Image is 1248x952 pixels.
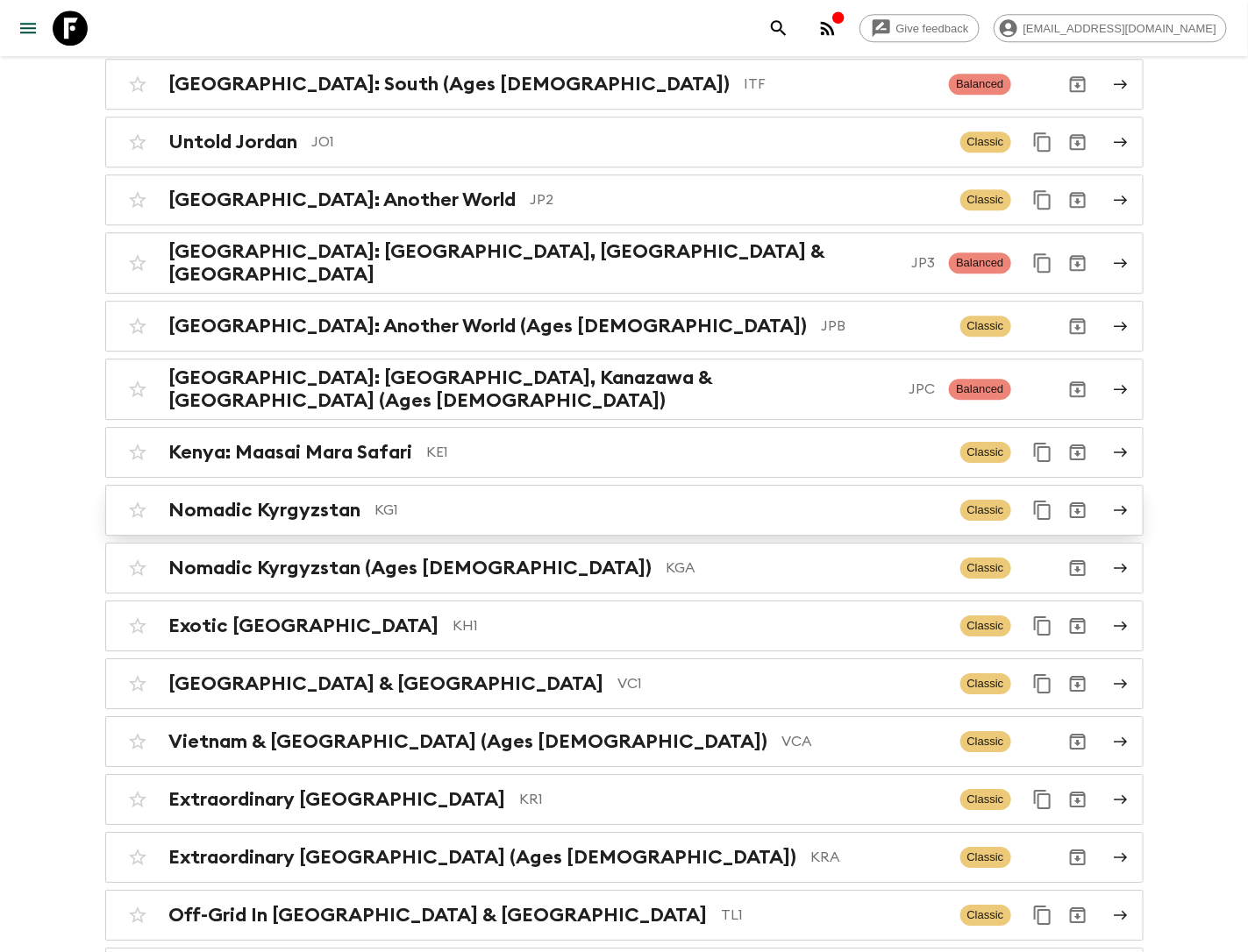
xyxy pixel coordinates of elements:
a: Vietnam & [GEOGRAPHIC_DATA] (Ages [DEMOGRAPHIC_DATA])VCAClassicArchive [105,716,1144,767]
span: [EMAIL_ADDRESS][DOMAIN_NAME] [1014,22,1226,35]
h2: Exotic [GEOGRAPHIC_DATA] [169,615,439,637]
h2: Untold Jordan [169,131,298,153]
h2: Extraordinary [GEOGRAPHIC_DATA] (Ages [DEMOGRAPHIC_DATA]) [169,846,797,869]
button: Archive [1060,245,1095,281]
span: Classic [960,500,1011,521]
button: Duplicate for 45-59 [1025,245,1060,281]
span: Classic [960,905,1011,926]
button: Duplicate for 45-59 [1025,608,1060,643]
h2: [GEOGRAPHIC_DATA]: South (Ages [DEMOGRAPHIC_DATA]) [169,73,731,96]
button: Archive [1060,67,1095,102]
button: Archive [1060,124,1095,160]
button: Duplicate for 45-59 [1025,666,1060,701]
a: Nomadic Kyrgyzstan (Ages [DEMOGRAPHIC_DATA])KGAClassicArchive [105,543,1144,593]
button: menu [11,11,46,46]
button: Archive [1060,666,1095,701]
h2: [GEOGRAPHIC_DATA] & [GEOGRAPHIC_DATA] [169,672,604,695]
span: Classic [960,847,1011,868]
button: Archive [1060,309,1095,344]
span: Classic [960,442,1011,463]
button: Archive [1060,608,1095,643]
h2: Vietnam & [GEOGRAPHIC_DATA] (Ages [DEMOGRAPHIC_DATA]) [169,730,768,753]
span: Give feedback [887,22,979,35]
p: KRA [811,847,946,868]
a: [GEOGRAPHIC_DATA]: [GEOGRAPHIC_DATA], Kanazawa & [GEOGRAPHIC_DATA] (Ages [DEMOGRAPHIC_DATA])JPCBa... [105,359,1144,420]
span: Classic [960,189,1011,210]
h2: Extraordinary [GEOGRAPHIC_DATA] [169,788,506,811]
button: Duplicate for 45-59 [1025,182,1060,217]
span: Classic [960,615,1011,636]
span: Classic [960,131,1011,153]
h2: Off-Grid In [GEOGRAPHIC_DATA] & [GEOGRAPHIC_DATA] [169,904,708,927]
button: Archive [1060,435,1095,470]
p: JP2 [531,189,946,210]
a: Extraordinary [GEOGRAPHIC_DATA]KR1ClassicDuplicate for 45-59Archive [105,774,1144,825]
p: TL1 [722,905,946,926]
a: [GEOGRAPHIC_DATA]: [GEOGRAPHIC_DATA], [GEOGRAPHIC_DATA] & [GEOGRAPHIC_DATA]JP3BalancedDuplicate f... [105,232,1144,294]
p: KR1 [520,789,946,810]
p: JP3 [911,252,935,274]
a: Extraordinary [GEOGRAPHIC_DATA] (Ages [DEMOGRAPHIC_DATA])KRAClassicArchive [105,832,1144,883]
span: Balanced [949,74,1010,95]
p: JO1 [312,131,946,153]
p: KG1 [375,500,946,521]
button: Duplicate for 45-59 [1025,435,1060,470]
p: VCA [782,731,946,752]
a: [GEOGRAPHIC_DATA]: Another World (Ages [DEMOGRAPHIC_DATA])JPBClassicArchive [105,301,1144,352]
button: Archive [1060,182,1095,217]
button: Archive [1060,724,1095,759]
p: JPB [822,316,946,337]
h2: [GEOGRAPHIC_DATA]: Another World [169,188,517,211]
p: KH1 [453,615,946,636]
h2: Nomadic Kyrgyzstan (Ages [DEMOGRAPHIC_DATA]) [169,557,653,579]
a: [GEOGRAPHIC_DATA] & [GEOGRAPHIC_DATA]VC1ClassicDuplicate for 45-59Archive [105,658,1144,709]
a: Give feedback [859,14,980,42]
div: [EMAIL_ADDRESS][DOMAIN_NAME] [994,14,1227,42]
h2: Kenya: Maasai Mara Safari [169,441,413,464]
p: JPC [909,379,935,400]
span: Balanced [949,379,1010,400]
p: KE1 [427,442,946,463]
button: Duplicate for 45-59 [1025,124,1060,160]
a: Kenya: Maasai Mara SafariKE1ClassicDuplicate for 45-59Archive [105,427,1144,478]
p: KGA [667,558,946,579]
button: Duplicate for 45-59 [1025,493,1060,528]
h2: Nomadic Kyrgyzstan [169,499,361,522]
span: Classic [960,558,1011,579]
button: Archive [1060,898,1095,933]
a: [GEOGRAPHIC_DATA]: Another WorldJP2ClassicDuplicate for 45-59Archive [105,174,1144,225]
span: Balanced [949,252,1010,274]
button: Archive [1060,551,1095,586]
a: Nomadic KyrgyzstanKG1ClassicDuplicate for 45-59Archive [105,485,1144,536]
button: Archive [1060,493,1095,528]
span: Classic [960,673,1011,694]
span: Classic [960,789,1011,810]
button: Duplicate for 45-59 [1025,782,1060,817]
span: Classic [960,731,1011,752]
h2: [GEOGRAPHIC_DATA]: [GEOGRAPHIC_DATA], [GEOGRAPHIC_DATA] & [GEOGRAPHIC_DATA] [169,240,898,286]
span: Classic [960,316,1011,337]
p: ITF [745,74,936,95]
a: [GEOGRAPHIC_DATA]: South (Ages [DEMOGRAPHIC_DATA])ITFBalancedArchive [105,59,1144,110]
a: Untold JordanJO1ClassicDuplicate for 45-59Archive [105,117,1144,167]
button: Archive [1060,372,1095,407]
a: Off-Grid In [GEOGRAPHIC_DATA] & [GEOGRAPHIC_DATA]TL1ClassicDuplicate for 45-59Archive [105,890,1144,941]
a: Exotic [GEOGRAPHIC_DATA]KH1ClassicDuplicate for 45-59Archive [105,600,1144,651]
h2: [GEOGRAPHIC_DATA]: [GEOGRAPHIC_DATA], Kanazawa & [GEOGRAPHIC_DATA] (Ages [DEMOGRAPHIC_DATA]) [169,366,895,412]
button: Archive [1060,840,1095,875]
button: search adventures [761,11,796,46]
button: Archive [1060,782,1095,817]
h2: [GEOGRAPHIC_DATA]: Another World (Ages [DEMOGRAPHIC_DATA]) [169,315,808,337]
p: VC1 [618,673,946,694]
button: Duplicate for 45-59 [1025,898,1060,933]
